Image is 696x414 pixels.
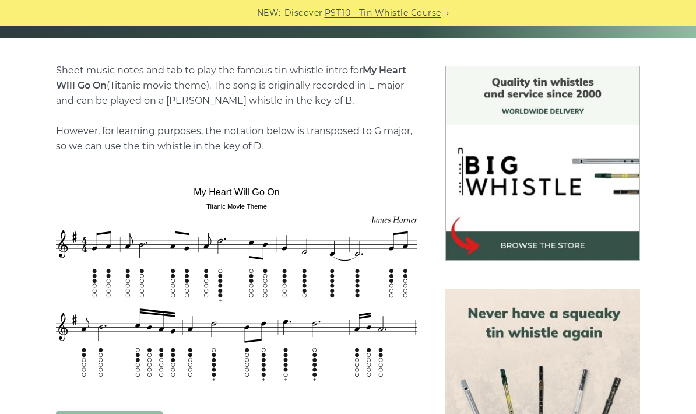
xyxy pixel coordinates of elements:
img: My Heart Will Go On Tin Whistle Tab & Sheet Music [56,178,418,388]
span: NEW: [257,6,281,20]
a: PST10 - Tin Whistle Course [325,6,441,20]
span: Discover [284,6,323,20]
p: Sheet music notes and tab to play the famous tin whistle intro for (Titanic movie theme). The son... [56,63,418,154]
img: BigWhistle Tin Whistle Store [445,66,640,261]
